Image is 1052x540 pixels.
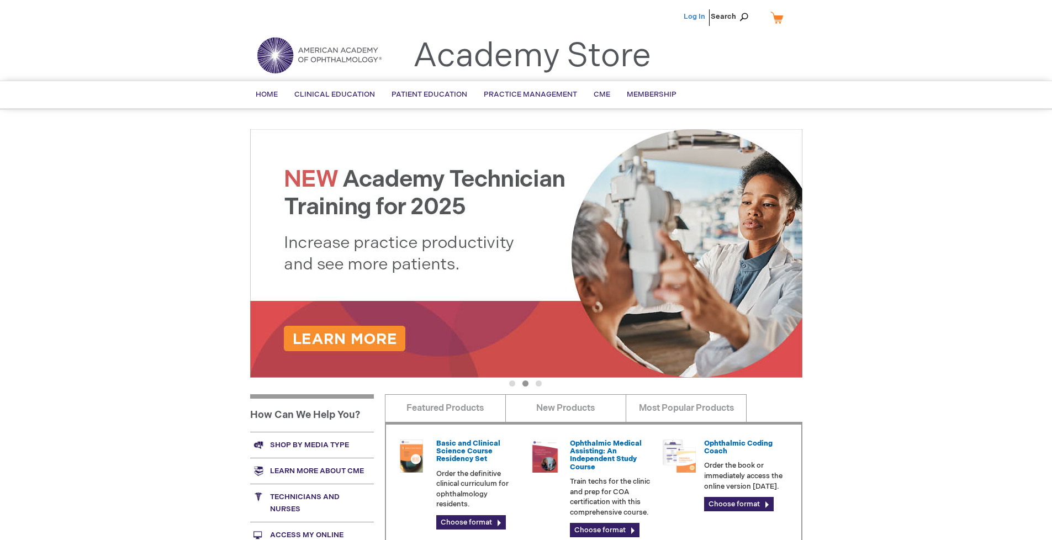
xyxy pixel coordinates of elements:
p: Order the book or immediately access the online version [DATE]. [704,460,788,491]
a: Basic and Clinical Science Course Residency Set [436,439,500,464]
button: 1 of 3 [509,380,515,387]
span: Practice Management [484,90,577,99]
a: Ophthalmic Coding Coach [704,439,773,456]
a: Technicians and nurses [250,484,374,522]
a: Practice Management [475,81,585,108]
a: Ophthalmic Medical Assisting: An Independent Study Course [570,439,642,472]
img: 02850963u_47.png [395,440,428,473]
a: Featured Products [385,394,506,422]
span: Home [256,90,278,99]
h1: How Can We Help You? [250,394,374,432]
a: Learn more about CME [250,458,374,484]
button: 3 of 3 [536,380,542,387]
img: codngu_60.png [663,440,696,473]
a: Most Popular Products [626,394,747,422]
a: Log In [684,12,705,21]
button: 2 of 3 [522,380,528,387]
a: CME [585,81,618,108]
a: Clinical Education [286,81,383,108]
span: Patient Education [392,90,467,99]
a: Academy Store [413,36,651,76]
a: Patient Education [383,81,475,108]
p: Train techs for the clinic and prep for COA certification with this comprehensive course. [570,477,654,517]
a: Choose format [570,523,639,537]
span: Membership [627,90,676,99]
a: Shop by media type [250,432,374,458]
p: Order the definitive clinical curriculum for ophthalmology residents. [436,469,520,510]
span: Search [711,6,753,28]
span: CME [594,90,610,99]
a: New Products [505,394,626,422]
span: Clinical Education [294,90,375,99]
a: Membership [618,81,685,108]
img: 0219007u_51.png [528,440,562,473]
a: Choose format [436,515,506,530]
a: Choose format [704,497,774,511]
